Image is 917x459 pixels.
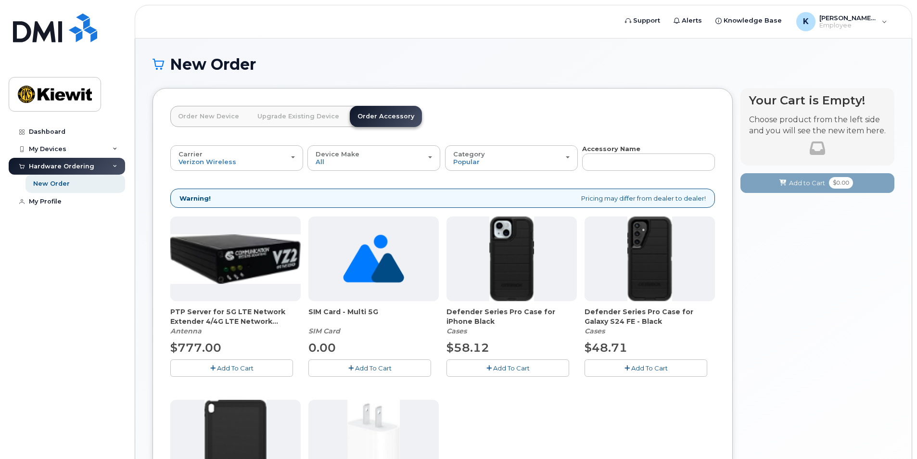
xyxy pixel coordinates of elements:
strong: Accessory Name [582,145,640,153]
img: no_image_found-2caef05468ed5679b831cfe6fc140e25e0c280774317ffc20a367ab7fd17291e.png [343,217,404,301]
button: Add to Cart $0.00 [740,173,894,193]
div: Defender Series Pro Case for Galaxy S24 FE - Black [585,307,715,336]
span: $58.12 [446,341,489,355]
button: Add To Cart [308,359,431,376]
button: Add To Cart [446,359,569,376]
button: Device Make All [307,145,440,170]
span: Carrier [178,150,203,158]
button: Category Popular [445,145,578,170]
em: SIM Card [308,327,340,335]
p: Choose product from the left side and you will see the new item here. [749,115,886,137]
span: Add to Cart [789,178,825,188]
button: Add To Cart [585,359,707,376]
h1: New Order [153,56,894,73]
em: Antenna [170,327,202,335]
span: $777.00 [170,341,221,355]
a: Order Accessory [350,106,422,127]
div: Pricing may differ from dealer to dealer! [170,189,715,208]
img: defenderiphone14.png [489,217,535,301]
span: 0.00 [308,341,336,355]
span: $0.00 [829,177,853,189]
button: Add To Cart [170,359,293,376]
span: Defender Series Pro Case for Galaxy S24 FE - Black [585,307,715,326]
em: Cases [446,327,467,335]
a: Upgrade Existing Device [250,106,347,127]
span: All [316,158,324,166]
strong: Warning! [179,194,211,203]
span: Add To Cart [217,364,254,372]
div: PTP Server for 5G LTE Network Extender 4/4G LTE Network Extender 3 [170,307,301,336]
img: defenders23fe.png [627,217,672,301]
a: Order New Device [170,106,247,127]
span: Add To Cart [355,364,392,372]
span: Add To Cart [493,364,530,372]
span: Category [453,150,485,158]
span: Device Make [316,150,359,158]
span: Popular [453,158,480,166]
span: Add To Cart [631,364,668,372]
span: Defender Series Pro Case for iPhone Black [446,307,577,326]
div: Defender Series Pro Case for iPhone Black [446,307,577,336]
em: Cases [585,327,605,335]
span: $48.71 [585,341,627,355]
button: Carrier Verizon Wireless [170,145,303,170]
span: Verizon Wireless [178,158,236,166]
span: PTP Server for 5G LTE Network Extender 4/4G LTE Network Extender 3 [170,307,301,326]
img: Casa_Sysem.png [170,234,301,284]
h4: Your Cart is Empty! [749,94,886,107]
iframe: Messenger Launcher [875,417,910,452]
div: SIM Card - Multi 5G [308,307,439,336]
span: SIM Card - Multi 5G [308,307,439,326]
